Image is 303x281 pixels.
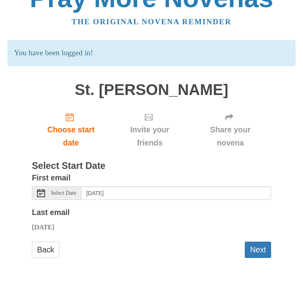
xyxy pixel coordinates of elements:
[32,81,271,99] h1: St. [PERSON_NAME]
[51,190,76,196] span: Select Date
[118,123,181,149] span: Invite your friends
[32,206,70,219] label: Last email
[245,242,271,258] button: Next
[197,123,263,149] span: Share your novena
[72,17,232,26] a: The original novena reminder
[32,242,59,258] a: Back
[110,106,189,153] div: Click "Next" to confirm your start date first.
[32,161,271,171] h3: Select Start Date
[32,223,54,231] span: [DATE]
[8,40,295,66] p: You have been logged in!
[32,171,71,184] label: First email
[32,106,110,153] a: Choose start date
[189,106,271,153] div: Click "Next" to confirm your start date first.
[40,123,102,149] span: Choose start date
